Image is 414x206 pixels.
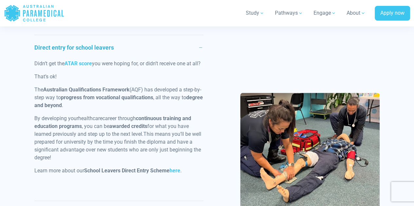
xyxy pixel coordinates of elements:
a: Study [242,4,268,22]
span: By developing your [34,115,78,121]
span: That’s ok! [34,73,57,80]
span: career through , you can be for what you have learned previously and step up to the next level. [34,115,191,137]
a: Pathways [271,4,307,22]
a: Apply now [375,6,410,21]
span: The (AQF) has developed a step-by-step way to , all the way to . [34,87,203,108]
a: Engage [310,4,340,22]
a: ATAR score [64,60,92,67]
a: here [170,167,180,174]
a: Direct entry for school leavers [34,35,203,60]
strong: progress from vocational qualifications [61,94,153,101]
span: healthcare [78,115,102,121]
strong: awarded credits [109,123,147,129]
a: Australian Paramedical College [4,3,64,24]
strong: Australian Qualifications Framework [43,87,130,93]
p: Learn more about our . [34,167,203,175]
strong: School Leavers Direct Entry Scheme [84,167,180,174]
span: Didn’t get the you were hoping for, or didn’t receive one at all? [34,60,201,67]
a: About [343,4,369,22]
